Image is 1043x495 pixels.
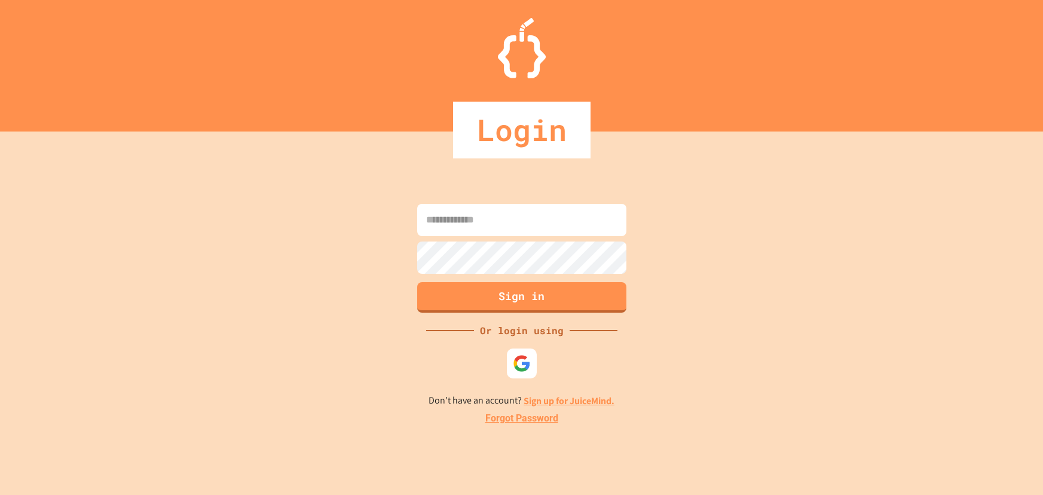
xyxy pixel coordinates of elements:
[498,18,546,78] img: Logo.svg
[453,102,591,158] div: Login
[524,395,614,407] a: Sign up for JuiceMind.
[429,393,614,408] p: Don't have an account?
[485,411,558,426] a: Forgot Password
[474,323,570,338] div: Or login using
[417,282,626,313] button: Sign in
[513,355,531,372] img: google-icon.svg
